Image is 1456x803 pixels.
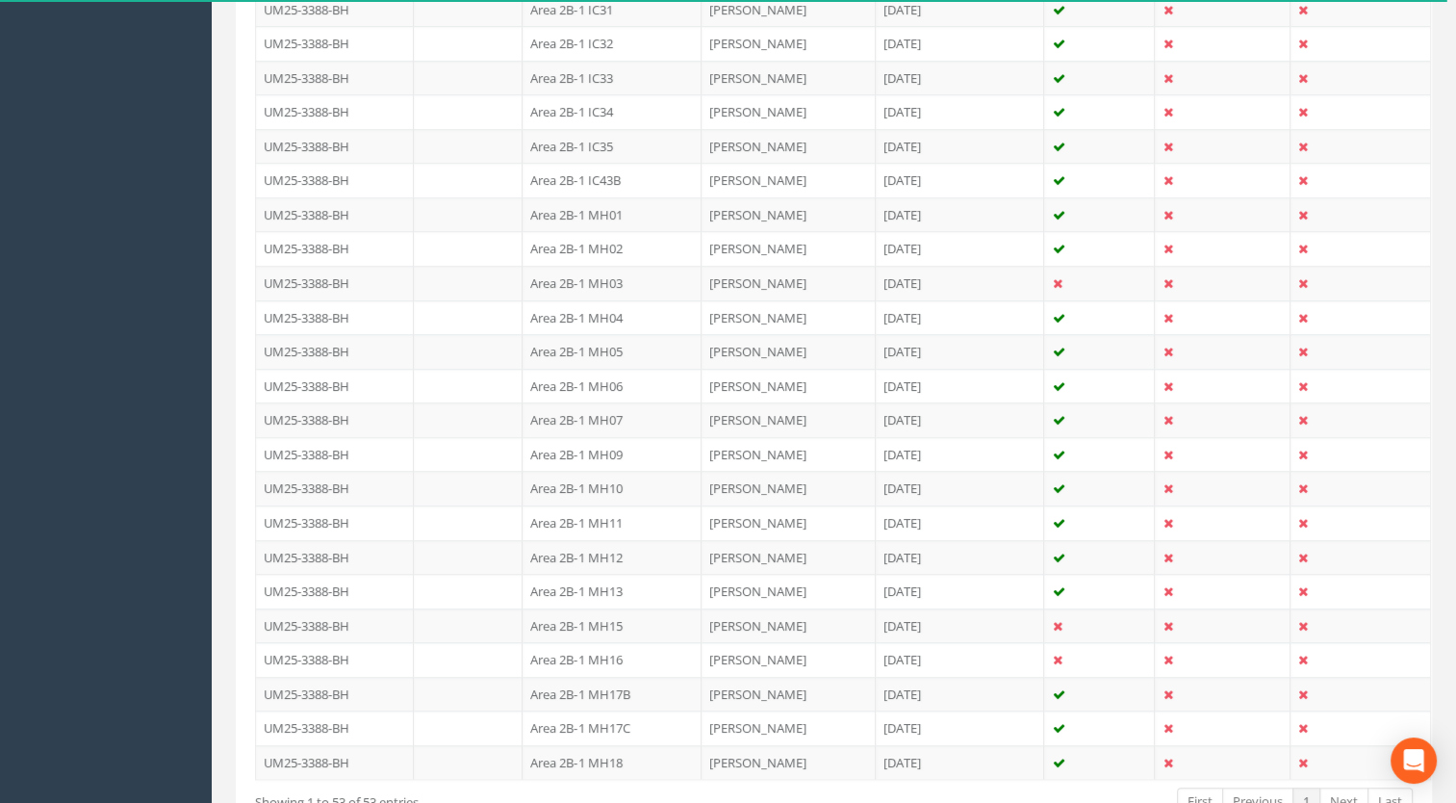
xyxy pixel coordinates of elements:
[256,505,414,540] td: UM25-3388-BH
[523,266,702,300] td: Area 2B-1 MH03
[876,402,1045,437] td: [DATE]
[523,26,702,61] td: Area 2B-1 IC32
[256,197,414,232] td: UM25-3388-BH
[876,163,1045,197] td: [DATE]
[702,369,876,403] td: [PERSON_NAME]
[256,471,414,505] td: UM25-3388-BH
[702,94,876,129] td: [PERSON_NAME]
[523,609,702,643] td: Area 2B-1 MH15
[523,94,702,129] td: Area 2B-1 IC34
[256,437,414,472] td: UM25-3388-BH
[1391,738,1437,784] div: Open Intercom Messenger
[876,94,1045,129] td: [DATE]
[523,231,702,266] td: Area 2B-1 MH02
[256,402,414,437] td: UM25-3388-BH
[256,677,414,712] td: UM25-3388-BH
[256,61,414,95] td: UM25-3388-BH
[523,540,702,575] td: Area 2B-1 MH12
[876,266,1045,300] td: [DATE]
[876,231,1045,266] td: [DATE]
[702,677,876,712] td: [PERSON_NAME]
[876,711,1045,745] td: [DATE]
[256,94,414,129] td: UM25-3388-BH
[256,129,414,164] td: UM25-3388-BH
[256,540,414,575] td: UM25-3388-BH
[523,163,702,197] td: Area 2B-1 IC43B
[876,300,1045,335] td: [DATE]
[256,231,414,266] td: UM25-3388-BH
[876,677,1045,712] td: [DATE]
[523,437,702,472] td: Area 2B-1 MH09
[523,61,702,95] td: Area 2B-1 IC33
[523,711,702,745] td: Area 2B-1 MH17C
[876,574,1045,609] td: [DATE]
[256,711,414,745] td: UM25-3388-BH
[523,642,702,677] td: Area 2B-1 MH16
[876,369,1045,403] td: [DATE]
[256,574,414,609] td: UM25-3388-BH
[702,574,876,609] td: [PERSON_NAME]
[702,642,876,677] td: [PERSON_NAME]
[876,471,1045,505] td: [DATE]
[702,334,876,369] td: [PERSON_NAME]
[876,26,1045,61] td: [DATE]
[523,677,702,712] td: Area 2B-1 MH17B
[702,129,876,164] td: [PERSON_NAME]
[702,609,876,643] td: [PERSON_NAME]
[256,745,414,780] td: UM25-3388-BH
[702,163,876,197] td: [PERSON_NAME]
[876,505,1045,540] td: [DATE]
[702,197,876,232] td: [PERSON_NAME]
[876,61,1045,95] td: [DATE]
[523,334,702,369] td: Area 2B-1 MH05
[256,26,414,61] td: UM25-3388-BH
[256,334,414,369] td: UM25-3388-BH
[702,505,876,540] td: [PERSON_NAME]
[523,369,702,403] td: Area 2B-1 MH06
[523,402,702,437] td: Area 2B-1 MH07
[702,61,876,95] td: [PERSON_NAME]
[702,231,876,266] td: [PERSON_NAME]
[702,711,876,745] td: [PERSON_NAME]
[523,129,702,164] td: Area 2B-1 IC35
[702,471,876,505] td: [PERSON_NAME]
[523,505,702,540] td: Area 2B-1 MH11
[702,300,876,335] td: [PERSON_NAME]
[876,642,1045,677] td: [DATE]
[523,574,702,609] td: Area 2B-1 MH13
[876,334,1045,369] td: [DATE]
[523,197,702,232] td: Area 2B-1 MH01
[256,642,414,677] td: UM25-3388-BH
[876,609,1045,643] td: [DATE]
[702,402,876,437] td: [PERSON_NAME]
[256,266,414,300] td: UM25-3388-BH
[702,437,876,472] td: [PERSON_NAME]
[876,540,1045,575] td: [DATE]
[876,129,1045,164] td: [DATE]
[256,300,414,335] td: UM25-3388-BH
[876,745,1045,780] td: [DATE]
[523,745,702,780] td: Area 2B-1 MH18
[523,300,702,335] td: Area 2B-1 MH04
[876,197,1045,232] td: [DATE]
[256,163,414,197] td: UM25-3388-BH
[256,609,414,643] td: UM25-3388-BH
[702,540,876,575] td: [PERSON_NAME]
[702,266,876,300] td: [PERSON_NAME]
[256,369,414,403] td: UM25-3388-BH
[702,745,876,780] td: [PERSON_NAME]
[876,437,1045,472] td: [DATE]
[702,26,876,61] td: [PERSON_NAME]
[523,471,702,505] td: Area 2B-1 MH10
